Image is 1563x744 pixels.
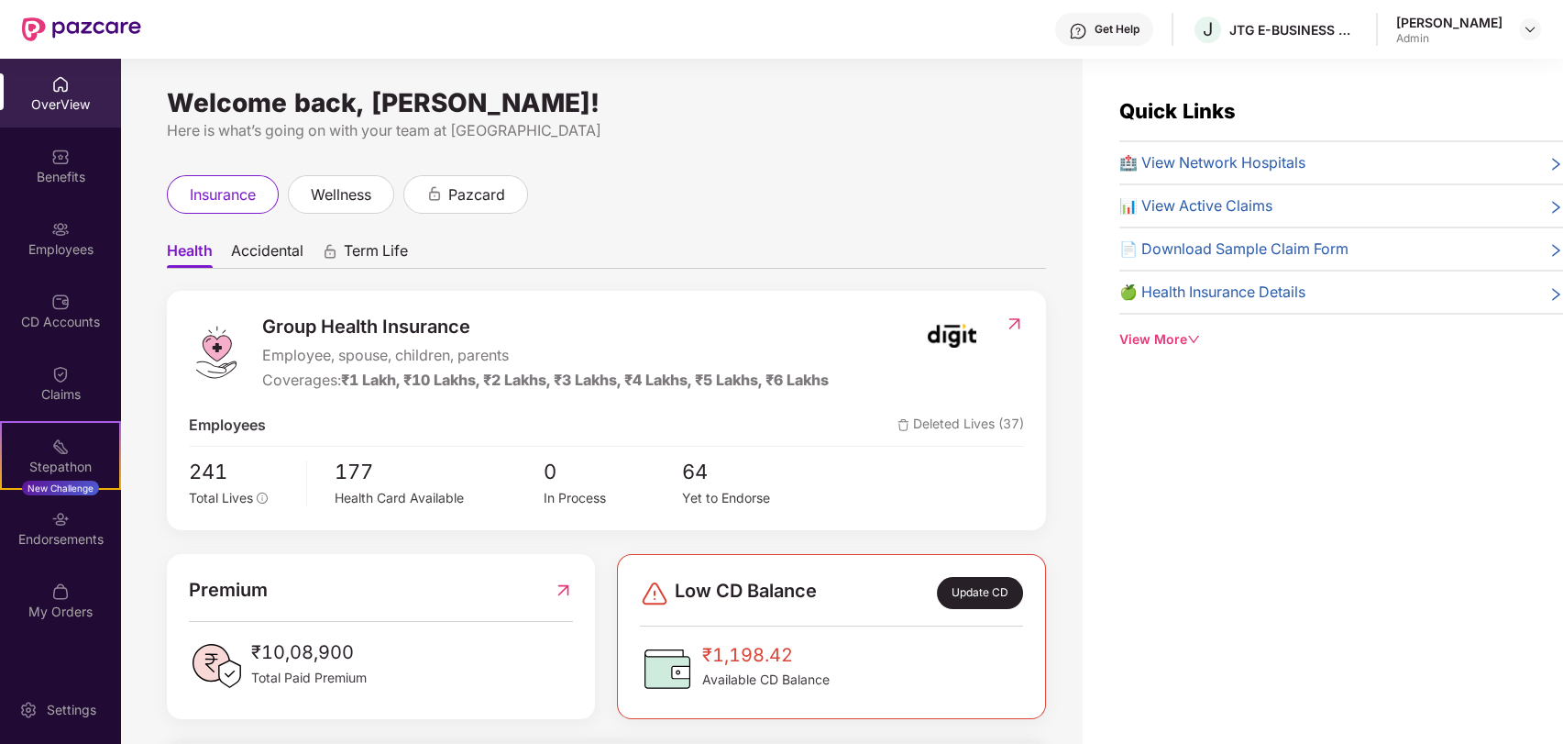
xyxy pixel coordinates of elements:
[1119,281,1305,304] span: 🍏 Health Insurance Details
[1005,315,1024,333] img: RedirectIcon
[682,456,821,488] span: 64
[1548,284,1563,304] span: right
[554,576,573,605] img: RedirectIcon
[1548,155,1563,174] span: right
[51,365,70,383] img: svg+xml;base64,PHN2ZyBpZD0iQ2xhaW0iIHhtbG5zPSJodHRwOi8vd3d3LnczLm9yZy8yMDAwL3N2ZyIgd2lkdGg9IjIwIi...
[640,641,695,696] img: CDBalanceIcon
[167,241,213,268] span: Health
[51,75,70,94] img: svg+xml;base64,PHN2ZyBpZD0iSG9tZSIgeG1sbnM9Imh0dHA6Ly93d3cudzMub3JnLzIwMDAvc3ZnIiB3aWR0aD0iMjAiIG...
[19,701,38,719] img: svg+xml;base64,PHN2ZyBpZD0iU2V0dGluZy0yMHgyMCIgeG1sbnM9Imh0dHA6Ly93d3cudzMub3JnLzIwMDAvc3ZnIiB3aW...
[1119,99,1236,123] span: Quick Links
[189,576,268,605] span: Premium
[262,369,829,392] div: Coverages:
[322,243,338,260] div: animation
[1523,22,1537,37] img: svg+xml;base64,PHN2ZyBpZD0iRHJvcGRvd24tMzJ4MzIiIHhtbG5zPSJodHRwOi8vd3d3LnczLm9yZy8yMDAwL3N2ZyIgd2...
[1548,241,1563,261] span: right
[426,185,443,202] div: animation
[51,148,70,166] img: svg+xml;base64,PHN2ZyBpZD0iQmVuZWZpdHMiIHhtbG5zPSJodHRwOi8vd3d3LnczLm9yZy8yMDAwL3N2ZyIgd2lkdGg9Ij...
[189,456,293,488] span: 241
[1396,14,1502,31] div: [PERSON_NAME]
[1396,31,1502,46] div: Admin
[257,493,268,504] span: info-circle
[167,119,1046,142] div: Here is what’s going on with your team at [GEOGRAPHIC_DATA]
[51,583,70,601] img: svg+xml;base64,PHN2ZyBpZD0iTXlfT3JkZXJzIiBkYXRhLW5hbWU9Ik15IE9yZGVycyIgeG1sbnM9Imh0dHA6Ly93d3cudz...
[543,488,682,508] div: In Process
[341,371,829,389] span: ₹1 Lakh, ₹10 Lakhs, ₹2 Lakhs, ₹3 Lakhs, ₹4 Lakhs, ₹5 Lakhs, ₹6 Lakhs
[1187,333,1200,346] span: down
[1548,198,1563,217] span: right
[1203,18,1213,40] span: J
[251,639,367,667] span: ₹10,08,900
[897,419,909,431] img: deleteIcon
[2,458,119,476] div: Stepathon
[918,313,986,359] img: insurerIcon
[189,414,266,437] span: Employees
[1229,21,1358,39] div: JTG E-BUSINESS SOFTWARE PRIVATE LIMITED
[702,670,830,690] span: Available CD Balance
[251,668,367,688] span: Total Paid Premium
[51,438,70,456] img: svg+xml;base64,PHN2ZyB4bWxucz0iaHR0cDovL3d3dy53My5vcmcvMjAwMC9zdmciIHdpZHRoPSIyMSIgaGVpZ2h0PSIyMC...
[1119,238,1348,261] span: 📄 Download Sample Claim Form
[1069,22,1087,40] img: svg+xml;base64,PHN2ZyBpZD0iSGVscC0zMngzMiIgeG1sbnM9Imh0dHA6Ly93d3cudzMub3JnLzIwMDAvc3ZnIiB3aWR0aD...
[189,325,244,380] img: logo
[167,95,1046,110] div: Welcome back, [PERSON_NAME]!
[448,183,505,206] span: pazcard
[22,481,99,495] div: New Challenge
[1119,329,1563,350] div: View More
[41,701,102,719] div: Settings
[335,456,544,488] span: 177
[937,577,1023,609] div: Update CD
[682,488,821,508] div: Yet to Endorse
[1119,151,1305,174] span: 🏥 View Network Hospitals
[190,183,256,206] span: insurance
[51,510,70,528] img: svg+xml;base64,PHN2ZyBpZD0iRW5kb3JzZW1lbnRzIiB4bWxucz0iaHR0cDovL3d3dy53My5vcmcvMjAwMC9zdmciIHdpZH...
[640,579,669,608] img: svg+xml;base64,PHN2ZyBpZD0iRGFuZ2VyLTMyeDMyIiB4bWxucz0iaHR0cDovL3d3dy53My5vcmcvMjAwMC9zdmciIHdpZH...
[262,344,829,367] span: Employee, spouse, children, parents
[22,17,141,41] img: New Pazcare Logo
[311,183,371,206] span: wellness
[675,577,817,609] span: Low CD Balance
[51,220,70,239] img: svg+xml;base64,PHN2ZyBpZD0iRW1wbG95ZWVzIiB4bWxucz0iaHR0cDovL3d3dy53My5vcmcvMjAwMC9zdmciIHdpZHRoPS...
[51,293,70,311] img: svg+xml;base64,PHN2ZyBpZD0iQ0RfQWNjb3VudHMiIGRhdGEtbmFtZT0iQ0QgQWNjb3VudHMiIHhtbG5zPSJodHRwOi8vd3...
[335,488,544,508] div: Health Card Available
[344,241,408,268] span: Term Life
[702,641,830,670] span: ₹1,198.42
[189,639,244,694] img: PaidPremiumIcon
[543,456,682,488] span: 0
[1119,194,1272,217] span: 📊 View Active Claims
[189,490,253,505] span: Total Lives
[897,414,1024,437] span: Deleted Lives (37)
[262,313,829,341] span: Group Health Insurance
[231,241,303,268] span: Accidental
[1095,22,1139,37] div: Get Help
